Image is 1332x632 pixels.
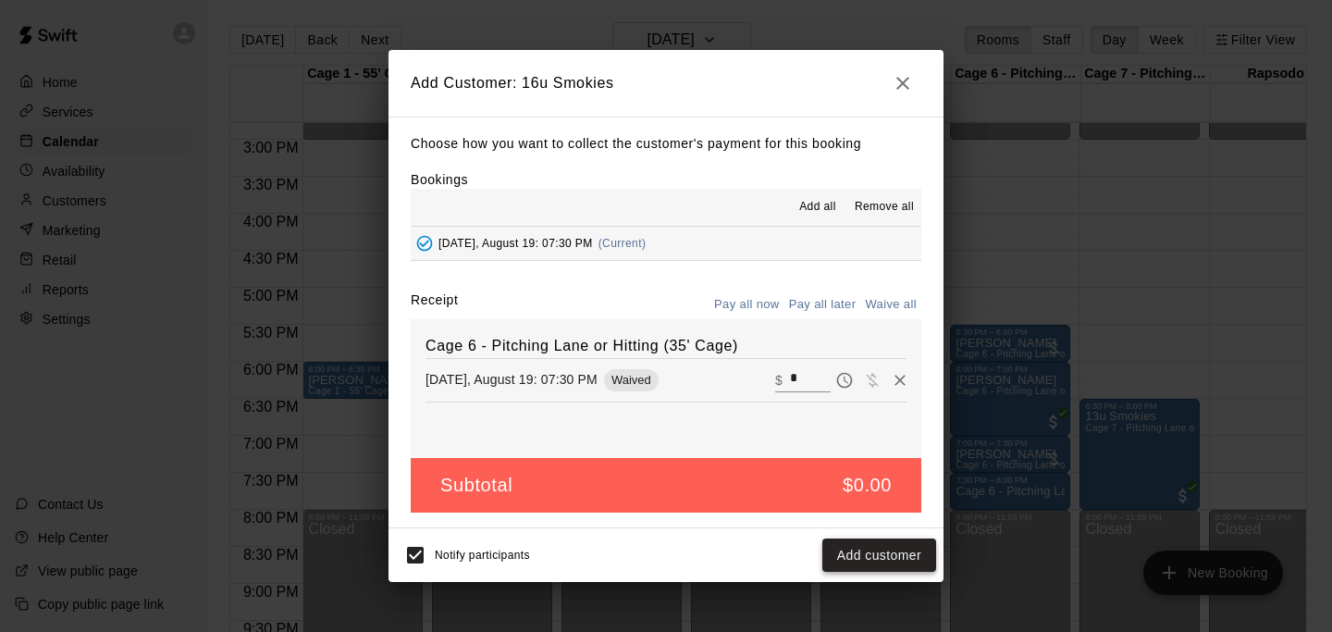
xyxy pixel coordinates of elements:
h6: Cage 6 - Pitching Lane or Hitting (35' Cage) [425,334,906,358]
p: Choose how you want to collect the customer's payment for this booking [411,132,921,155]
button: Add customer [822,539,936,573]
p: [DATE], August 19: 07:30 PM [425,370,598,389]
button: Added - Collect Payment [411,229,438,257]
span: (Current) [598,237,647,250]
span: Add all [799,198,836,217]
span: [DATE], August 19: 07:30 PM [438,237,593,250]
span: Waived [604,373,659,387]
h5: $0.00 [843,473,892,498]
p: $ [775,371,783,390]
button: Add all [788,192,847,222]
label: Receipt [411,291,458,319]
button: Remove [886,366,914,394]
button: Added - Collect Payment[DATE], August 19: 07:30 PM(Current) [411,227,921,261]
button: Waive all [860,291,921,319]
button: Pay all later [784,291,861,319]
label: Bookings [411,172,468,187]
h5: Subtotal [440,473,512,498]
span: Pay later [831,371,858,387]
span: Waive payment [858,371,886,387]
span: Remove all [855,198,914,217]
h2: Add Customer: 16u Smokies [388,50,943,117]
button: Pay all now [709,291,784,319]
button: Remove all [847,192,921,222]
span: Notify participants [435,549,530,562]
